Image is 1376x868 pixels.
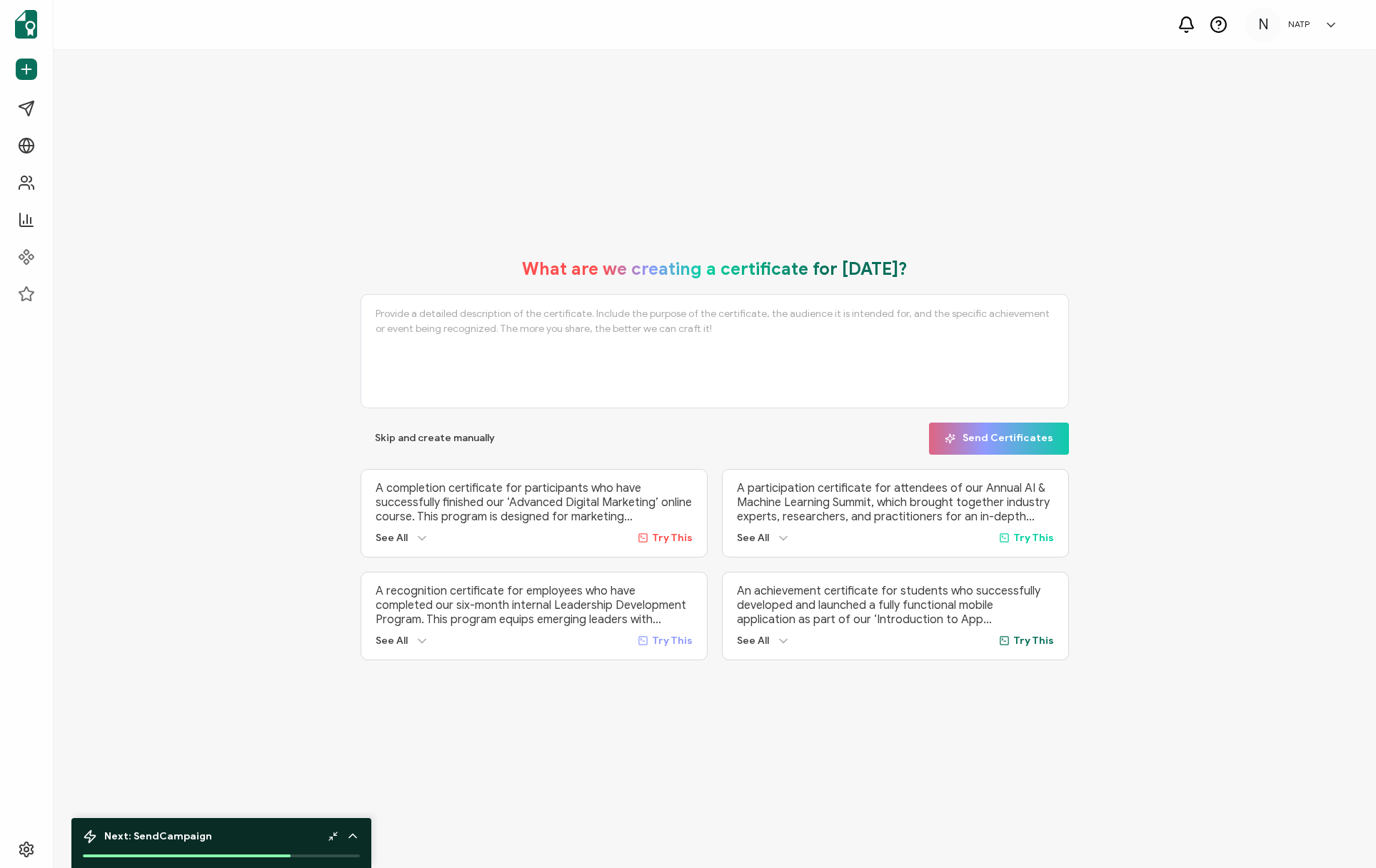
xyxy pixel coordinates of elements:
iframe: Chat Widget [1138,707,1376,868]
p: A recognition certificate for employees who have completed our six-month internal Leadership Deve... [376,584,693,627]
img: sertifier-logomark-colored.svg [15,10,37,39]
p: A participation certificate for attendees of our Annual AI & Machine Learning Summit, which broug... [737,481,1054,524]
span: Try This [652,635,693,647]
span: See All [376,532,408,544]
span: See All [737,635,769,647]
span: Try This [1013,532,1054,544]
span: Try This [652,532,693,544]
span: See All [376,635,408,647]
b: Campaign [159,830,212,842]
h1: What are we creating a certificate for [DATE]? [522,258,908,280]
span: Skip and create manually [375,433,495,443]
span: Next: Send [104,830,212,842]
button: Send Certificates [929,423,1069,455]
span: See All [737,532,769,544]
span: Try This [1013,635,1054,647]
h5: NATP [1288,19,1310,29]
p: An achievement certificate for students who successfully developed and launched a fully functiona... [737,584,1054,627]
span: N [1258,14,1269,36]
p: A completion certificate for participants who have successfully finished our ‘Advanced Digital Ma... [376,481,693,524]
span: Send Certificates [945,433,1053,444]
button: Skip and create manually [361,423,509,455]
